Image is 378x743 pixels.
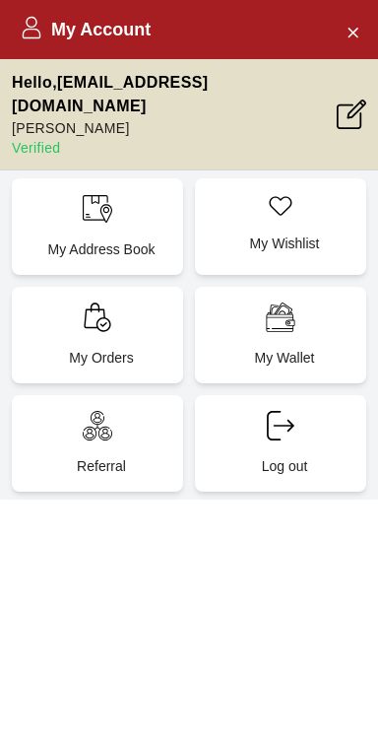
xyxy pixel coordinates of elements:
p: Hello , [EMAIL_ADDRESS][DOMAIN_NAME] [12,71,337,118]
p: Referral [28,456,175,476]
p: [PERSON_NAME] [12,118,337,138]
h2: My Account [20,16,151,43]
p: My Wishlist [211,234,358,253]
p: Log out [211,456,358,476]
button: Close Account [337,16,368,47]
p: My Wallet [211,348,358,368]
p: Verified [12,138,337,158]
p: My Orders [28,348,175,368]
p: My Address Book [28,239,175,259]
